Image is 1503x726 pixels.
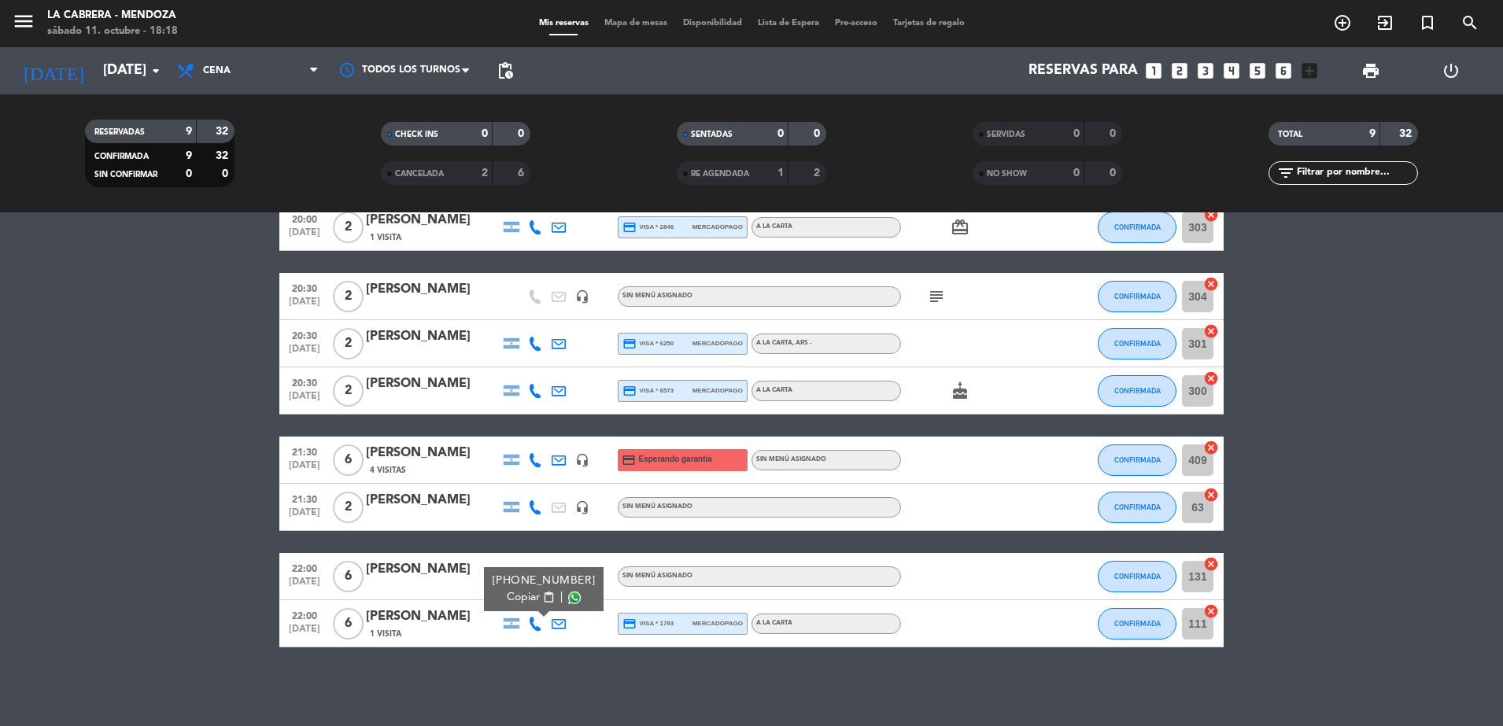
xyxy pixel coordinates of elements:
[531,19,596,28] span: Mis reservas
[575,453,589,467] i: headset_mic
[1418,13,1437,32] i: turned_in_not
[692,338,743,348] span: mercadopago
[1028,63,1138,79] span: Reservas para
[1098,492,1176,523] button: CONFIRMADA
[1098,444,1176,476] button: CONFIRMADA
[543,591,555,603] span: content_paste
[575,289,589,304] i: headset_mic
[285,606,324,624] span: 22:00
[1203,556,1219,572] i: cancel
[285,460,324,478] span: [DATE]
[1114,572,1161,580] span: CONFIRMADA
[1278,131,1302,138] span: TOTAL
[1073,128,1080,139] strong: 0
[1295,164,1417,182] input: Filtrar por nombre...
[285,489,324,507] span: 21:30
[1203,323,1219,339] i: cancel
[1098,375,1176,407] button: CONFIRMADA
[222,168,231,179] strong: 0
[622,573,692,579] span: Sin menú asignado
[333,328,364,359] span: 2
[366,374,500,394] div: [PERSON_NAME]
[1098,608,1176,639] button: CONFIRMADA
[285,326,324,344] span: 20:30
[827,19,885,28] span: Pre-acceso
[366,559,500,580] div: [PERSON_NAME]
[507,589,540,606] span: Copiar
[1098,561,1176,592] button: CONFIRMADA
[216,150,231,161] strong: 32
[814,168,823,179] strong: 2
[622,503,692,510] span: Sin menú asignado
[1376,13,1394,32] i: exit_to_app
[285,507,324,525] span: [DATE]
[1203,370,1219,386] i: cancel
[94,171,157,179] span: SIN CONFIRMAR
[1203,440,1219,455] i: cancel
[285,344,324,362] span: [DATE]
[622,337,674,351] span: visa * 6250
[186,168,192,179] strong: 0
[927,287,946,306] i: subject
[1114,339,1161,348] span: CONFIRMADA
[622,293,692,299] span: Sin menú asignado
[285,558,324,577] span: 22:00
[750,19,827,28] span: Lista de Espera
[285,209,324,227] span: 20:00
[1276,164,1295,182] i: filter_list
[285,577,324,595] span: [DATE]
[333,561,364,592] span: 6
[622,453,636,467] i: credit_card
[622,617,674,631] span: visa * 1793
[366,490,500,510] div: [PERSON_NAME]
[1098,212,1176,243] button: CONFIRMADA
[622,617,637,631] i: credit_card
[94,128,145,136] span: RESERVADAS
[333,281,364,312] span: 2
[1114,503,1161,511] span: CONFIRMADA
[482,128,488,139] strong: 0
[333,444,364,476] span: 6
[1221,61,1242,81] i: looks_4
[1114,455,1161,464] span: CONFIRMADA
[756,620,792,626] span: A LA CARTA
[1273,61,1294,81] i: looks_6
[333,608,364,639] span: 6
[1195,61,1216,81] i: looks_3
[285,442,324,460] span: 21:30
[1203,207,1219,223] i: cancel
[622,220,637,234] i: credit_card
[792,340,811,346] span: , ARS -
[285,278,324,297] span: 20:30
[482,168,488,179] strong: 2
[1110,168,1119,179] strong: 0
[1098,281,1176,312] button: CONFIRMADA
[493,573,596,589] div: [PHONE_NUMBER]
[756,223,792,230] span: A LA CARTA
[691,170,749,178] span: RE AGENDADA
[692,385,743,396] span: mercadopago
[622,384,637,398] i: credit_card
[1114,292,1161,300] span: CONFIRMADA
[639,453,712,466] span: Esperando garantía
[518,128,527,139] strong: 0
[951,381,969,400] i: cake
[216,126,231,137] strong: 32
[370,628,401,640] span: 1 Visita
[47,8,178,24] div: LA CABRERA - MENDOZA
[575,500,589,514] i: headset_mic
[622,337,637,351] i: credit_card
[1442,61,1461,80] i: power_settings_new
[1114,223,1161,231] span: CONFIRMADA
[1143,61,1164,81] i: looks_one
[1461,13,1479,32] i: search
[814,128,823,139] strong: 0
[1203,487,1219,503] i: cancel
[622,384,674,398] span: visa * 8573
[1114,386,1161,395] span: CONFIRMADA
[333,492,364,523] span: 2
[366,279,500,300] div: [PERSON_NAME]
[1369,128,1376,139] strong: 9
[395,131,438,138] span: CHECK INS
[366,606,500,627] div: [PERSON_NAME]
